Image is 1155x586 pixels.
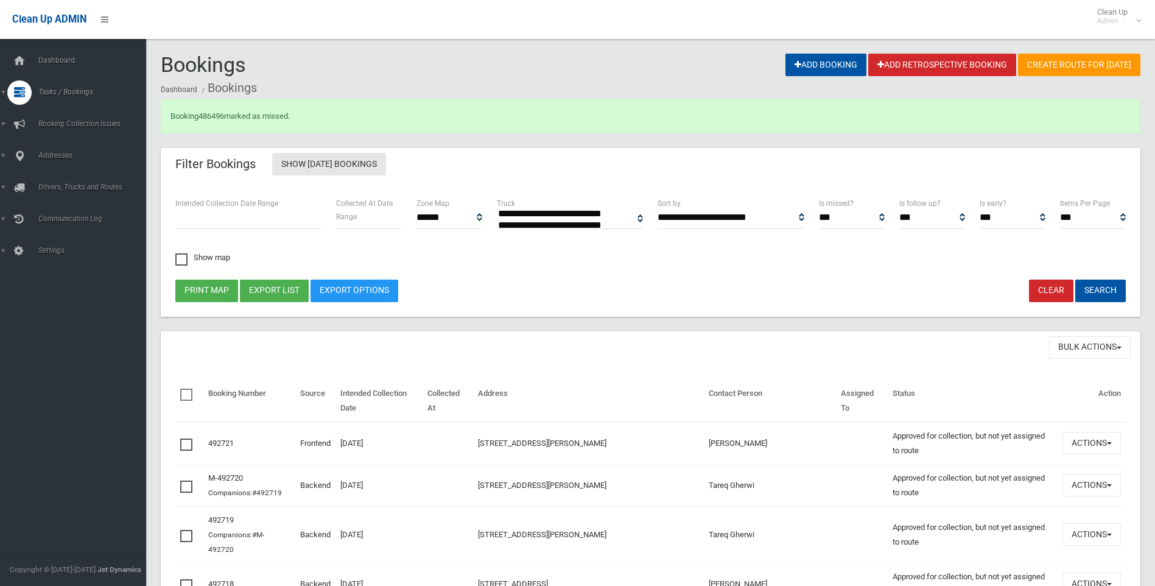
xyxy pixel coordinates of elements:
[704,506,835,563] td: Tareq Gherwi
[335,464,423,506] td: [DATE]
[198,111,224,121] a: 486496
[208,531,264,554] small: Companions:
[208,515,234,524] a: 492719
[12,13,86,25] span: Clean Up ADMIN
[1062,474,1121,496] button: Actions
[295,464,335,506] td: Backend
[208,439,234,448] a: 492721
[35,119,155,128] span: Booking Collection Issues
[335,380,423,422] th: Intended Collection Date
[888,464,1058,506] td: Approved for collection, but not yet assigned to route
[478,481,606,490] a: [STREET_ADDRESS][PERSON_NAME]
[199,77,257,99] li: Bookings
[497,197,515,210] label: Truck
[208,489,284,497] small: Companions:
[785,54,866,76] a: Add Booking
[208,531,264,554] a: #M-492720
[888,506,1058,563] td: Approved for collection, but not yet assigned to route
[35,56,155,65] span: Dashboard
[208,473,243,482] a: M-492720
[295,422,335,465] td: Frontend
[272,153,386,175] a: Show [DATE] Bookings
[478,530,606,539] a: [STREET_ADDRESS][PERSON_NAME]
[1062,523,1121,546] button: Actions
[1049,336,1131,359] button: Bulk Actions
[35,246,155,255] span: Settings
[704,422,835,465] td: [PERSON_NAME]
[335,422,423,465] td: [DATE]
[295,380,335,422] th: Source
[888,422,1058,465] td: Approved for collection, but not yet assigned to route
[10,565,96,574] span: Copyright © [DATE]-[DATE]
[97,565,141,574] strong: Jet Dynamics
[203,380,295,422] th: Booking Number
[704,464,835,506] td: Tareq Gherwi
[240,280,309,302] button: Export list
[1062,432,1121,454] button: Actions
[161,85,197,94] a: Dashboard
[423,380,473,422] th: Collected At
[252,489,282,497] a: #492719
[161,99,1140,133] div: Booking marked as missed.
[888,380,1058,422] th: Status
[311,280,398,302] a: Export Options
[35,88,155,96] span: Tasks / Bookings
[335,506,423,563] td: [DATE]
[478,439,606,448] a: [STREET_ADDRESS][PERSON_NAME]
[35,151,155,160] span: Addresses
[473,380,704,422] th: Address
[175,280,238,302] button: Print map
[704,380,835,422] th: Contact Person
[35,214,155,223] span: Communication Log
[868,54,1016,76] a: Add Retrospective Booking
[836,380,888,422] th: Assigned To
[295,506,335,563] td: Backend
[1091,7,1140,26] span: Clean Up
[1018,54,1140,76] a: Create route for [DATE]
[175,253,230,261] span: Show map
[1075,280,1126,302] button: Search
[161,152,270,176] header: Filter Bookings
[1097,16,1128,26] small: Admin
[35,183,155,191] span: Drivers, Trucks and Routes
[1058,380,1126,422] th: Action
[1029,280,1073,302] a: Clear
[161,52,246,77] span: Bookings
